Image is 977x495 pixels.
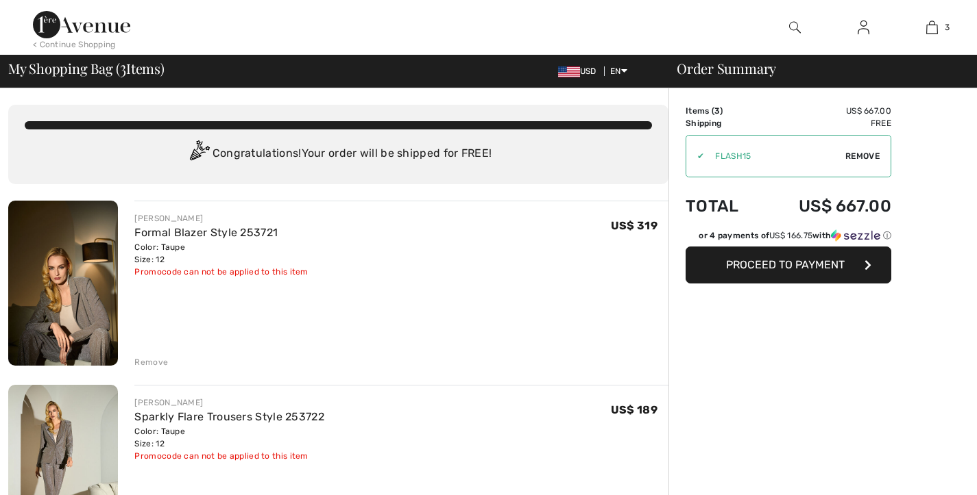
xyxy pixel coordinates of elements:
[789,19,801,36] img: search the website
[558,66,602,76] span: USD
[760,117,891,129] td: Free
[847,19,880,36] a: Sign In
[686,229,891,246] div: or 4 payments ofUS$ 166.75withSezzle Click to learn more about Sezzle
[760,105,891,117] td: US$ 667.00
[686,105,760,117] td: Items ( )
[686,117,760,129] td: Shipping
[686,150,704,162] div: ✔
[699,229,891,242] div: or 4 payments of with
[558,66,580,77] img: US Dollar
[611,219,658,232] span: US$ 319
[134,410,324,423] a: Sparkly Flare Trousers Style 253722
[33,38,116,51] div: < Continue Shopping
[926,19,938,36] img: My Bag
[610,66,627,76] span: EN
[134,356,168,368] div: Remove
[831,229,880,242] img: Sezzle
[134,212,308,225] div: [PERSON_NAME]
[134,226,278,239] a: Formal Blazer Style 253721
[898,19,965,36] a: 3
[185,140,213,168] img: Congratulation2.svg
[726,258,845,271] span: Proceed to Payment
[134,396,324,409] div: [PERSON_NAME]
[760,183,891,229] td: US$ 667.00
[945,21,950,34] span: 3
[134,450,324,462] div: Promocode can not be applied to this item
[686,183,760,229] td: Total
[686,246,891,283] button: Proceed to Payment
[769,231,812,240] span: US$ 166.75
[25,140,652,168] div: Congratulations! Your order will be shipped for FREE!
[611,403,658,416] span: US$ 189
[8,201,118,366] img: Formal Blazer Style 253721
[134,425,324,450] div: Color: Taupe Size: 12
[134,241,308,266] div: Color: Taupe Size: 12
[845,150,880,162] span: Remove
[120,58,126,76] span: 3
[858,19,869,36] img: My Info
[704,136,845,177] input: Promo code
[714,106,720,116] span: 3
[660,62,969,75] div: Order Summary
[33,11,130,38] img: 1ère Avenue
[134,266,308,278] div: Promocode can not be applied to this item
[8,62,165,75] span: My Shopping Bag ( Items)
